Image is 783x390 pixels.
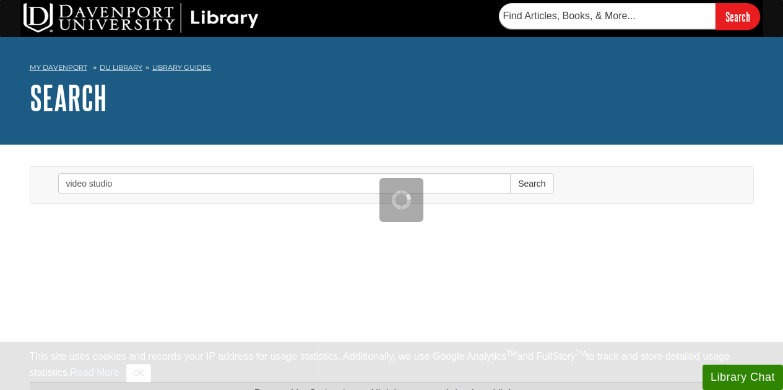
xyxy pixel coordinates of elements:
[576,349,586,358] sup: TM
[24,3,259,33] img: DU Library
[30,59,754,79] nav: breadcrumb
[392,190,411,210] img: Working...
[510,173,553,194] button: Search
[499,3,716,29] input: Find Articles, Books, & More...
[703,365,783,390] button: Library Chat
[30,79,754,116] h1: Search
[58,173,511,194] input: Enter Search Words
[126,364,150,383] button: Close
[100,63,142,72] a: DU Library
[499,3,760,30] form: Searches DU Library's articles, books, and more
[152,63,211,72] a: Library Guides
[716,3,760,30] input: Search
[30,62,87,73] a: My Davenport
[506,349,517,358] sup: TM
[30,349,754,383] div: This site uses cookies and records your IP address for usage statistics. Additionally, we use Goo...
[70,367,119,378] a: Read More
